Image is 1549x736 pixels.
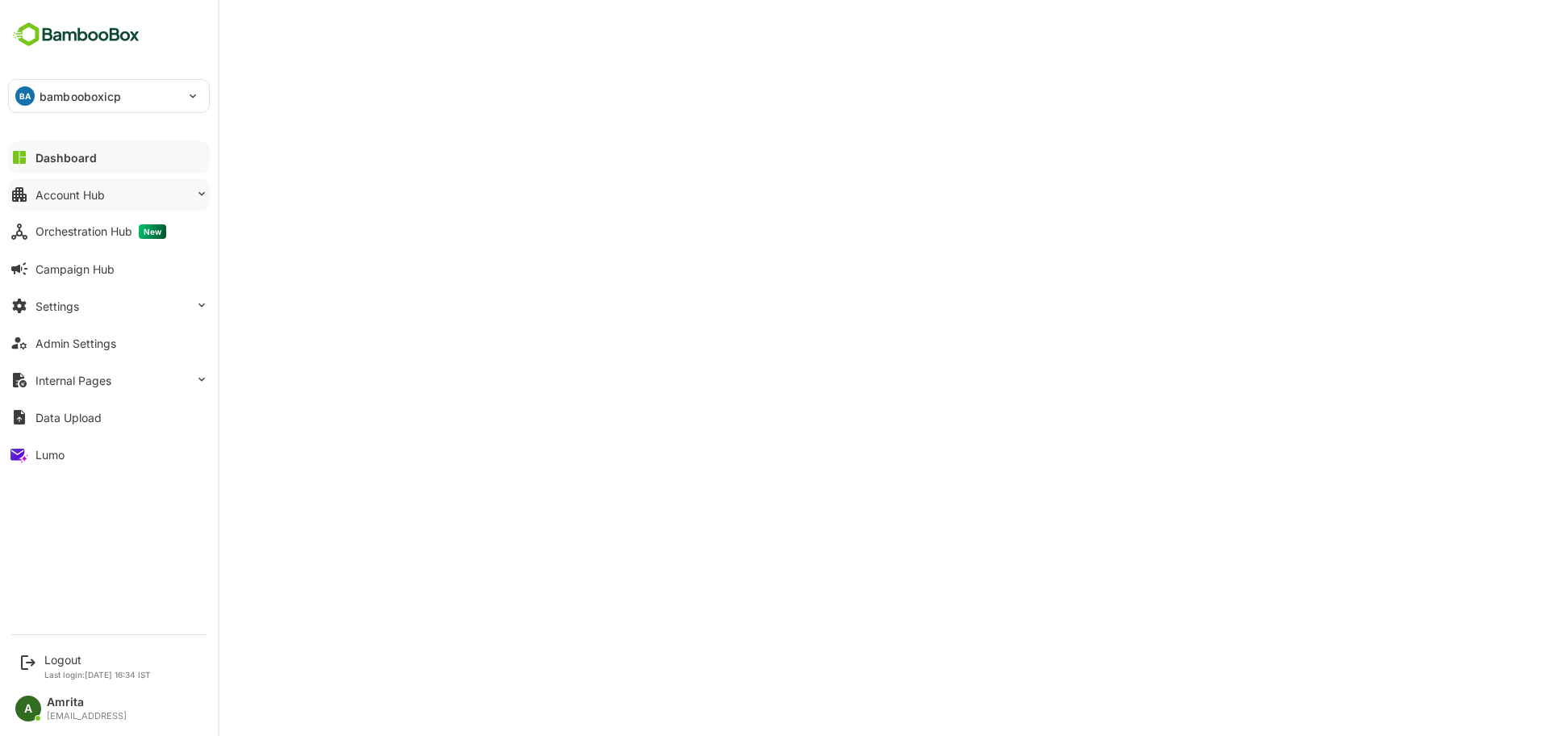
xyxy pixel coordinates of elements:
button: Admin Settings [8,327,210,359]
div: BA [15,86,35,106]
p: bambooboxicp [40,88,122,105]
div: Internal Pages [35,374,111,387]
button: Orchestration HubNew [8,215,210,248]
div: [EMAIL_ADDRESS] [47,711,127,721]
button: Campaign Hub [8,253,210,285]
div: Amrita [47,696,127,709]
span: New [139,224,166,239]
div: Dashboard [35,151,97,165]
div: A [15,696,41,721]
button: Dashboard [8,141,210,174]
img: BambooboxFullLogoMark.5f36c76dfaba33ec1ec1367b70bb1252.svg [8,19,144,50]
div: Orchestration Hub [35,224,166,239]
div: BAbambooboxicp [9,80,209,112]
div: Lumo [35,448,65,462]
button: Data Upload [8,401,210,433]
div: Admin Settings [35,337,116,350]
button: Internal Pages [8,364,210,396]
button: Settings [8,290,210,322]
button: Account Hub [8,178,210,211]
div: Logout [44,653,151,667]
div: Settings [35,299,79,313]
div: Data Upload [35,411,102,424]
div: Campaign Hub [35,262,115,276]
button: Lumo [8,438,210,470]
div: Account Hub [35,188,105,202]
p: Last login: [DATE] 16:34 IST [44,670,151,680]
